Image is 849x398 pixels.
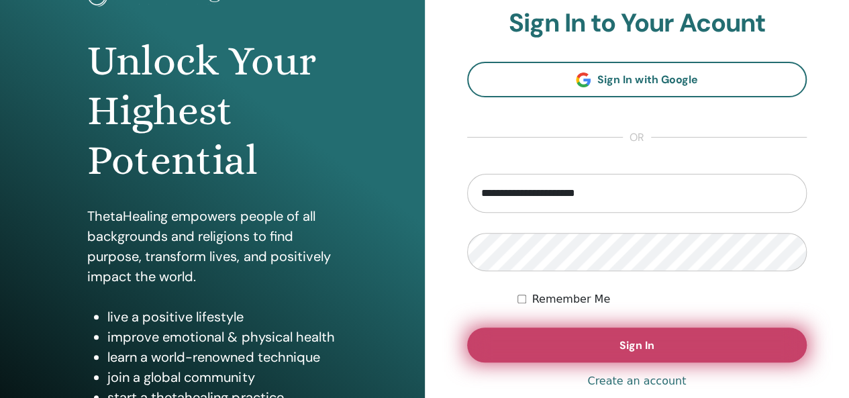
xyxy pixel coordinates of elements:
[619,338,654,352] span: Sign In
[107,327,337,347] li: improve emotional & physical health
[107,347,337,367] li: learn a world-renowned technique
[517,291,807,307] div: Keep me authenticated indefinitely or until I manually logout
[107,367,337,387] li: join a global community
[467,328,807,362] button: Sign In
[87,36,337,186] h1: Unlock Your Highest Potential
[623,130,651,146] span: or
[597,72,697,87] span: Sign In with Google
[467,8,807,39] h2: Sign In to Your Acount
[532,291,610,307] label: Remember Me
[107,307,337,327] li: live a positive lifestyle
[467,62,807,97] a: Sign In with Google
[87,206,337,287] p: ThetaHealing empowers people of all backgrounds and religions to find purpose, transform lives, a...
[587,373,686,389] a: Create an account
